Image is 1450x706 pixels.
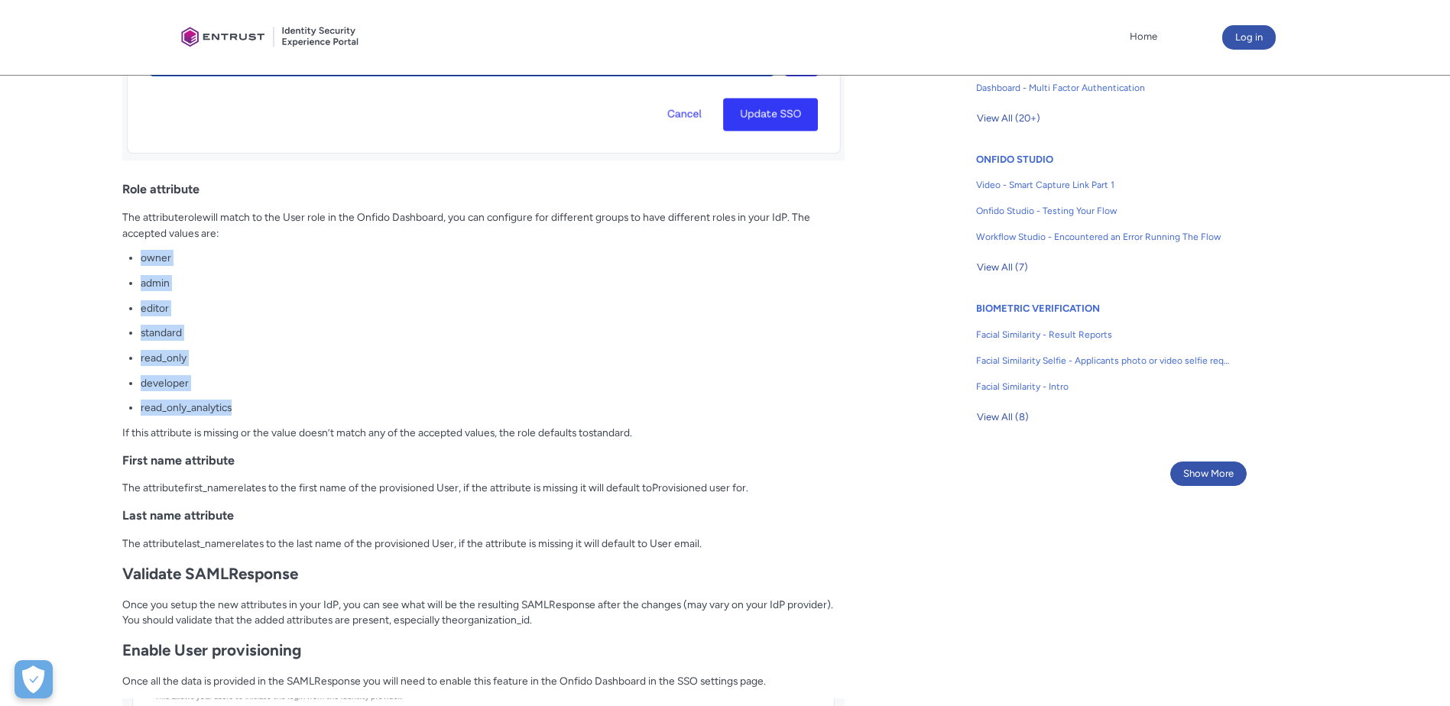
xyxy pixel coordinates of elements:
strong: First name attribute [122,453,235,468]
a: Home [1126,25,1161,48]
span: read_only [141,351,187,364]
p: Once you setup the new attributes in your IdP, you can see what will be the resulting SAMLRespons... [122,597,845,628]
span: Facial Similarity - Result Reports [976,328,1230,342]
span: editor [141,302,169,314]
a: Workflow Studio - Encountered an Error Running The Flow [976,224,1230,250]
button: View All (8) [976,405,1030,429]
button: Show More [1170,461,1247,486]
button: Log in [1222,25,1276,50]
p: The attribute will match to the User role in the Onfido Dashboard, you can configure for differen... [122,209,845,241]
span: first_name [184,481,234,494]
span: admin [141,277,170,289]
strong: Last name attribute [122,508,234,523]
span: developer [141,377,189,389]
span: standard [589,426,630,439]
p: If this attribute is missing or the value doesn’t match any of the accepted values, the role defa... [122,425,845,441]
a: Facial Similarity Selfie - Applicants photo or video selfie requirements [976,348,1230,374]
a: ONFIDO STUDIO [976,154,1053,165]
p: The attribute relates to the first name of the provisioned User, if the attribute is missing it w... [122,480,845,496]
span: View All (7) [977,256,1028,279]
span: organization_id [458,614,530,626]
button: View All (7) [976,255,1029,280]
button: View All (20+) [976,106,1041,131]
span: standard [141,326,182,338]
span: Role attribute [122,182,199,196]
span: last_name [184,537,232,549]
span: Facial Similarity - Intro [976,380,1230,393]
a: Video - Smart Capture Link Part 1 [976,172,1230,198]
a: BIOMETRIC VERIFICATION [976,303,1100,314]
a: Dashboard - Multi Factor Authentication [976,75,1230,101]
span: read_only_analytics [141,401,232,413]
p: Once all the data is provided in the SAMLResponse you will need to enable this feature in the Onf... [122,673,845,689]
span: Dashboard - Multi Factor Authentication [976,81,1230,95]
a: Facial Similarity - Result Reports [976,322,1230,348]
span: Provisioned user for [652,481,746,494]
span: Facial Similarity Selfie - Applicants photo or video selfie requirements [976,354,1230,368]
span: View All (20+) [977,107,1040,130]
h2: Enable User provisioning [122,641,845,660]
span: Onfido Studio - Testing Your Flow [976,204,1230,218]
span: owner [141,251,171,264]
div: Preferencias de cookies [15,660,53,698]
a: Facial Similarity - Intro [976,374,1230,400]
h2: Validate SAMLResponse [122,565,845,584]
span: role [184,211,203,223]
p: The attribute relates to the last name of the provisioned User, if the attribute is missing it wi... [122,536,845,552]
button: Abrir preferencias [15,660,53,698]
a: Onfido Studio - Testing Your Flow [976,198,1230,224]
span: Video - Smart Capture Link Part 1 [976,178,1230,192]
span: View All (8) [977,406,1029,429]
span: Workflow Studio - Encountered an Error Running The Flow [976,230,1230,244]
